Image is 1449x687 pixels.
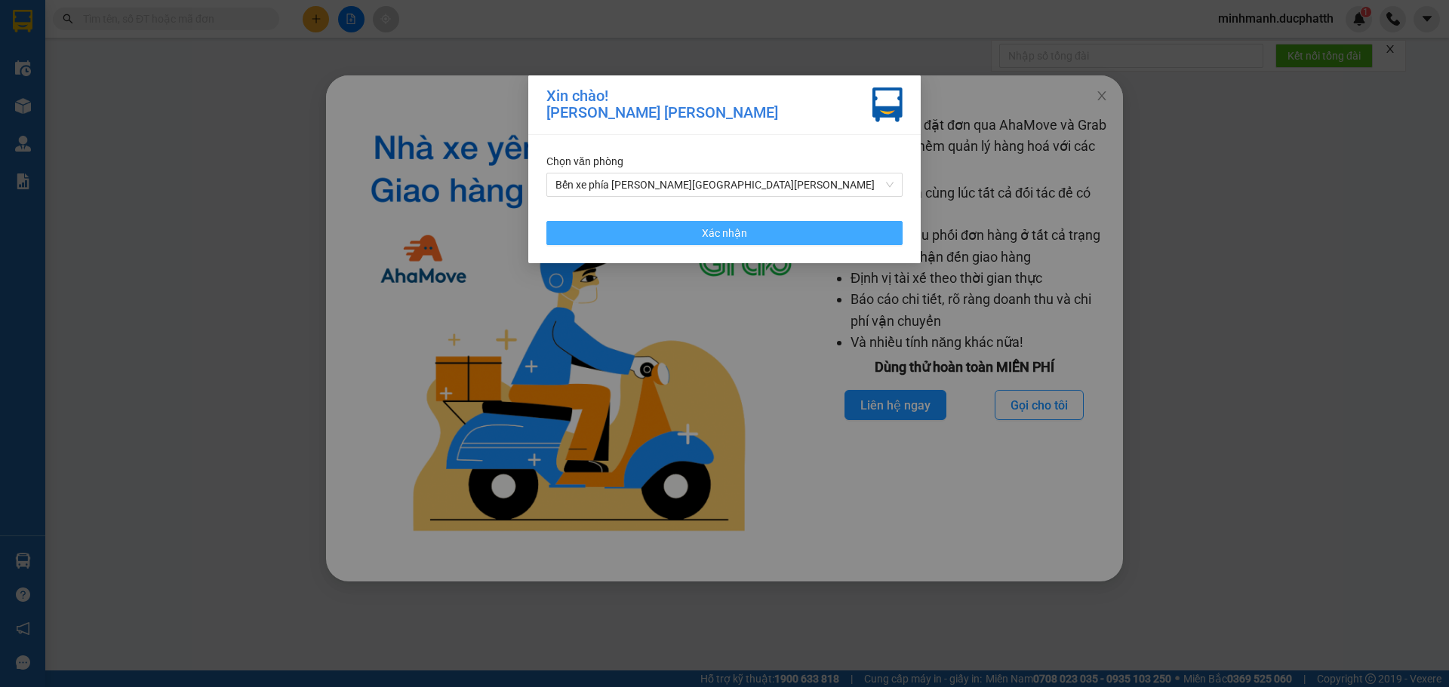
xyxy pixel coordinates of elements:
[555,173,894,196] span: Bến xe phía Tây Thanh Hóa
[546,87,778,122] div: Xin chào! [PERSON_NAME] [PERSON_NAME]
[546,221,903,245] button: Xác nhận
[702,225,747,241] span: Xác nhận
[872,87,903,122] img: vxr-icon
[546,153,903,170] div: Chọn văn phòng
